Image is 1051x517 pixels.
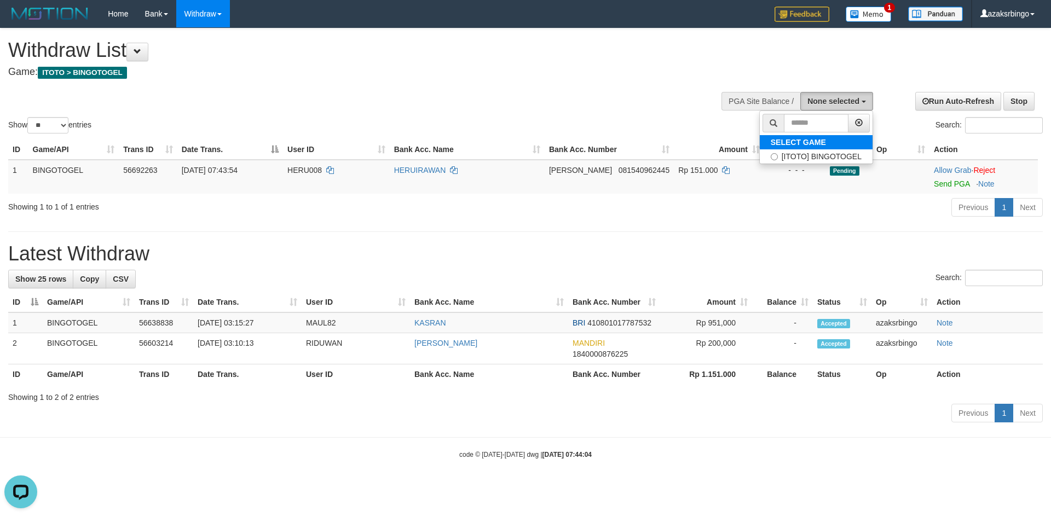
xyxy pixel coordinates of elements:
th: Trans ID [135,364,193,385]
th: Rp 1.151.000 [660,364,752,385]
a: Note [937,318,953,327]
th: Status [813,364,871,385]
a: Send PGA [934,179,969,188]
span: Show 25 rows [15,275,66,283]
th: Balance [752,364,813,385]
label: [ITOTO] BINGOTOGEL [760,149,873,164]
span: ITOTO > BINGOTOGEL [38,67,127,79]
td: 1 [8,160,28,194]
span: MANDIRI [573,339,605,347]
a: 1 [995,404,1013,422]
a: Run Auto-Refresh [915,92,1001,111]
a: Allow Grab [934,166,971,175]
img: Feedback.jpg [775,7,829,22]
th: Date Trans.: activate to sort column ascending [193,292,302,312]
td: 56603214 [135,333,193,364]
span: 56692263 [123,166,157,175]
th: Action [932,364,1043,385]
th: ID: activate to sort column descending [8,292,43,312]
th: Bank Acc. Name: activate to sort column ascending [410,292,568,312]
td: [DATE] 03:15:27 [193,312,302,333]
th: Game/API: activate to sort column ascending [28,140,119,160]
a: Note [937,339,953,347]
th: Amount: activate to sort column ascending [674,140,764,160]
th: User ID [302,364,410,385]
td: MAUL82 [302,312,410,333]
span: Accepted [817,319,850,328]
a: [PERSON_NAME] [414,339,477,347]
span: Copy [80,275,99,283]
a: Previous [951,404,995,422]
td: [DATE] 03:10:13 [193,333,302,364]
th: Action [929,140,1038,160]
h1: Withdraw List [8,39,690,61]
td: BINGOTOGEL [43,333,135,364]
h1: Latest Withdraw [8,243,1043,265]
span: None selected [807,97,859,106]
span: Pending [830,166,859,176]
th: ID [8,364,43,385]
th: Bank Acc. Number [568,364,660,385]
a: CSV [106,270,136,288]
td: azaksrbingo [871,333,932,364]
strong: [DATE] 07:44:04 [542,451,592,458]
td: azaksrbingo [871,312,932,333]
td: 1 [8,312,43,333]
td: BINGOTOGEL [28,160,119,194]
td: Rp 200,000 [660,333,752,364]
th: Status: activate to sort column ascending [813,292,871,312]
a: HERUIRAWAN [394,166,446,175]
th: Game/API: activate to sort column ascending [43,292,135,312]
span: Copy 1840000876225 to clipboard [573,350,628,358]
span: Copy 410801017787532 to clipboard [587,318,651,327]
th: Trans ID: activate to sort column ascending [119,140,177,160]
a: Reject [973,166,995,175]
img: Button%20Memo.svg [846,7,892,22]
td: BINGOTOGEL [43,312,135,333]
td: · [929,160,1038,194]
div: - - - [769,165,821,176]
h4: Game: [8,67,690,78]
a: Note [978,179,995,188]
button: Open LiveChat chat widget [4,4,37,37]
a: Stop [1003,92,1035,111]
th: Bank Acc. Name: activate to sort column ascending [390,140,545,160]
div: PGA Site Balance / [721,92,800,111]
a: Previous [951,198,995,217]
label: Show entries [8,117,91,133]
th: Trans ID: activate to sort column ascending [135,292,193,312]
span: CSV [113,275,129,283]
th: Bank Acc. Name [410,364,568,385]
a: Next [1013,404,1043,422]
a: SELECT GAME [760,135,873,149]
span: 1 [884,3,896,13]
th: Action [932,292,1043,312]
th: Op: activate to sort column ascending [872,140,929,160]
td: Rp 951,000 [660,312,752,333]
label: Search: [935,270,1043,286]
input: Search: [965,270,1043,286]
div: Showing 1 to 2 of 2 entries [8,387,1043,403]
select: Showentries [27,117,68,133]
span: [PERSON_NAME] [549,166,612,175]
th: Date Trans. [193,364,302,385]
a: KASRAN [414,318,446,327]
a: 1 [995,198,1013,217]
th: Bank Acc. Number: activate to sort column ascending [545,140,674,160]
div: Showing 1 to 1 of 1 entries [8,197,430,212]
th: Bank Acc. Number: activate to sort column ascending [568,292,660,312]
label: Search: [935,117,1043,133]
span: Rp 151.000 [678,166,718,175]
span: HERU008 [287,166,322,175]
th: Game/API [43,364,135,385]
span: [DATE] 07:43:54 [182,166,238,175]
td: 56638838 [135,312,193,333]
td: 2 [8,333,43,364]
th: Amount: activate to sort column ascending [660,292,752,312]
td: - [752,312,813,333]
b: SELECT GAME [771,138,826,147]
span: Accepted [817,339,850,348]
span: Copy 081540962445 to clipboard [619,166,669,175]
img: panduan.png [908,7,963,21]
a: Show 25 rows [8,270,73,288]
